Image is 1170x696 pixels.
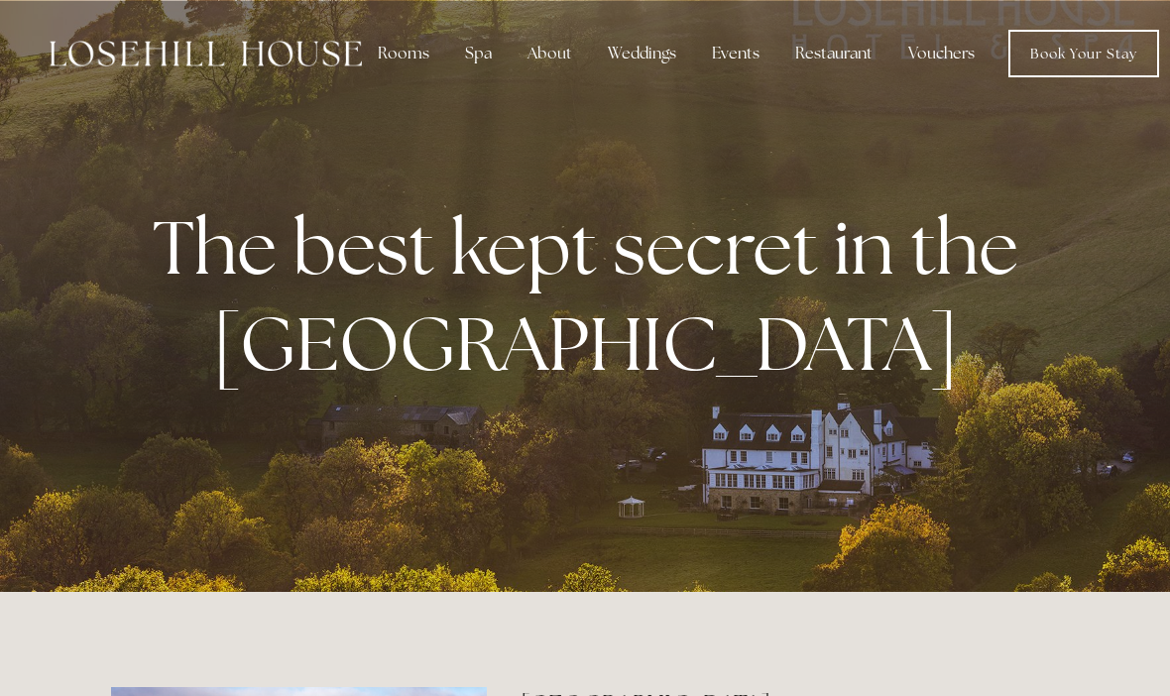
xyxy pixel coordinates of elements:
[779,34,888,73] div: Restaurant
[50,41,362,66] img: Losehill House
[696,34,775,73] div: Events
[153,198,1034,393] strong: The best kept secret in the [GEOGRAPHIC_DATA]
[892,34,991,73] a: Vouchers
[512,34,588,73] div: About
[1008,30,1159,77] a: Book Your Stay
[449,34,508,73] div: Spa
[592,34,692,73] div: Weddings
[362,34,445,73] div: Rooms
